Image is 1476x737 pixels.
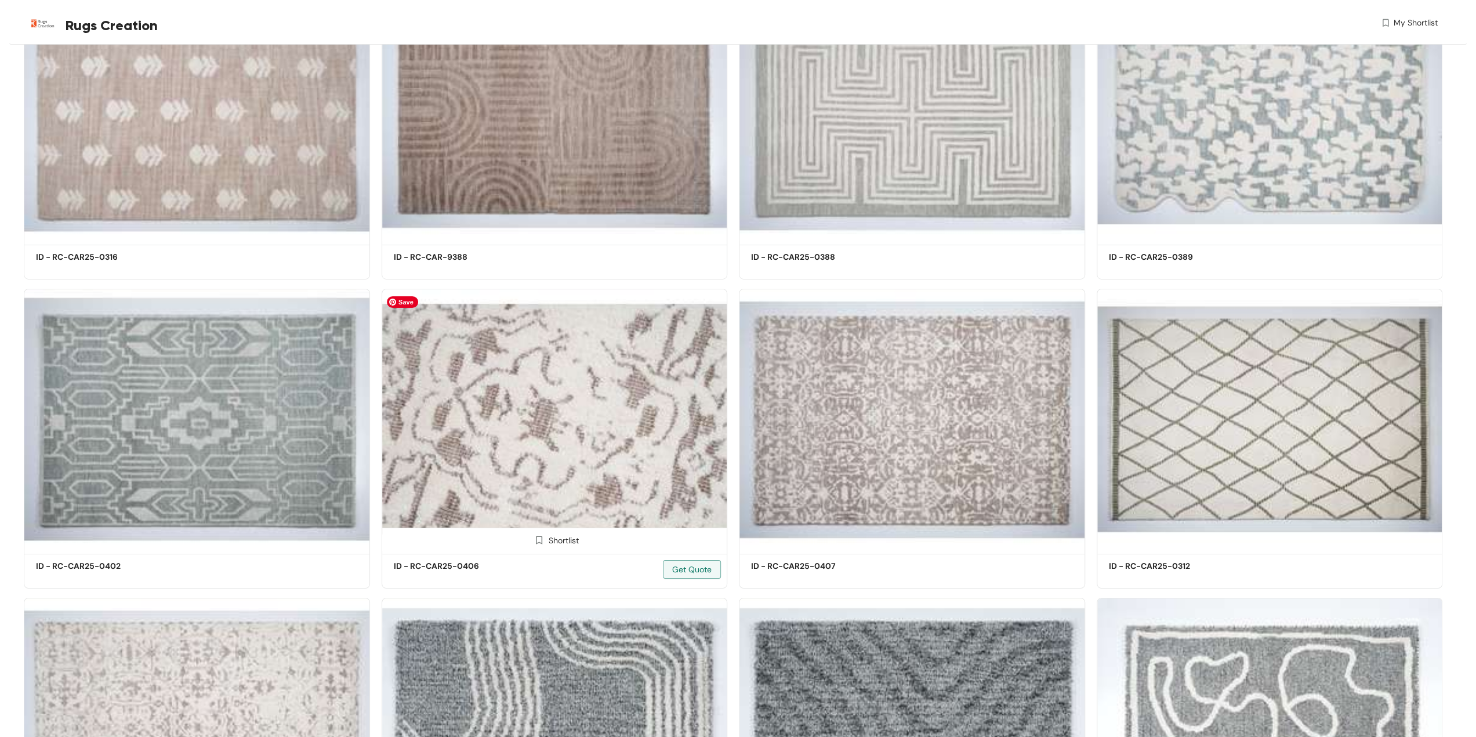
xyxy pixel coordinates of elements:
[394,560,492,572] h5: ID - RC-CAR25-0406
[534,535,545,546] img: Shortlist
[387,296,418,308] span: Save
[394,251,492,263] h5: ID - RC-CAR-9388
[36,560,135,572] h5: ID - RC-CAR25-0402
[24,5,61,42] img: Buyer Portal
[751,251,850,263] h5: ID - RC-CAR25-0388
[1394,17,1438,29] span: My Shortlist
[1109,251,1207,263] h5: ID - RC-CAR25-0389
[663,560,721,579] button: Get Quote
[24,289,370,550] img: a1fe8f3f-5a34-4502-82cc-2cc7dca9c76c
[382,289,728,550] img: 922a6786-f8aa-4e11-93ba-950670b60fd2
[36,251,135,263] h5: ID - RC-CAR25-0316
[751,560,850,572] h5: ID - RC-CAR25-0407
[66,15,158,36] span: Rugs Creation
[672,563,712,576] span: Get Quote
[739,289,1085,550] img: 5634232d-b1db-4385-bdb1-55c63c6f26db
[1097,289,1443,550] img: ead87173-8aa6-4699-9b1e-45290b9504d4
[1380,17,1391,29] img: wishlist
[1109,560,1207,572] h5: ID - RC-CAR25-0312
[530,534,579,545] div: Shortlist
